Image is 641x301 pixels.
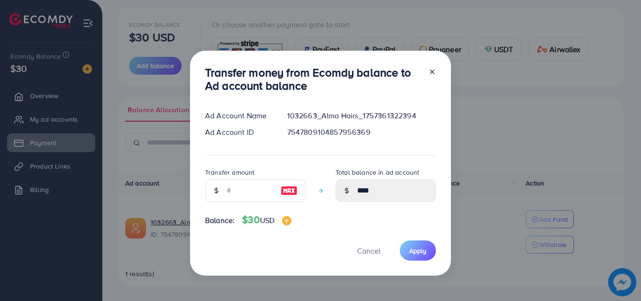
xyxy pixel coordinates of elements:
[281,185,298,196] img: image
[205,66,421,93] h3: Transfer money from Ecomdy balance to Ad account balance
[205,215,235,226] span: Balance:
[336,168,419,177] label: Total balance in ad account
[260,215,275,225] span: USD
[409,246,427,255] span: Apply
[357,246,381,256] span: Cancel
[280,127,443,138] div: 7547809104857956369
[242,214,291,226] h4: $30
[205,168,254,177] label: Transfer amount
[198,110,280,121] div: Ad Account Name
[345,240,392,261] button: Cancel
[400,240,436,261] button: Apply
[282,216,291,225] img: image
[198,127,280,138] div: Ad Account ID
[280,110,443,121] div: 1032663_Alma Hairs_1757361322394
